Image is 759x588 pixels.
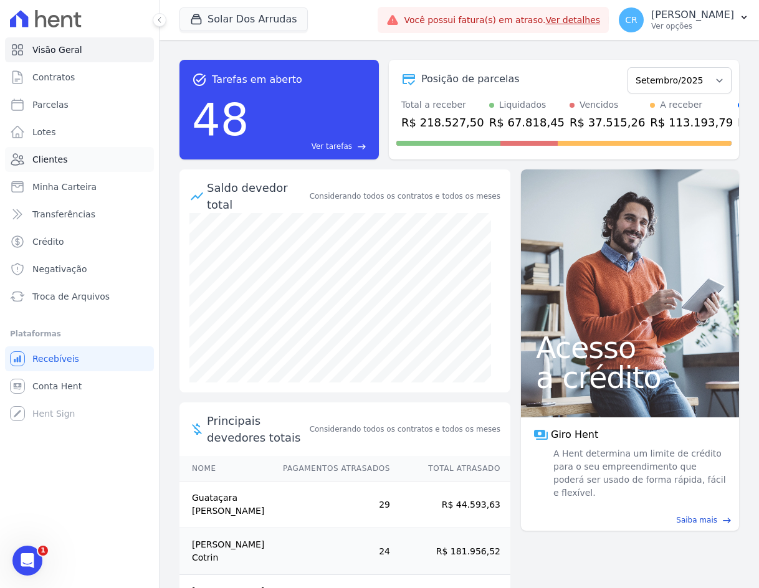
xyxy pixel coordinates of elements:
a: Troca de Arquivos [5,284,154,309]
span: Parcelas [32,98,69,111]
span: Acesso [536,333,724,363]
div: Considerando todos os contratos e todos os meses [310,191,500,202]
a: Ver detalhes [546,15,601,25]
span: Giro Hent [551,427,598,442]
a: Crédito [5,229,154,254]
p: [PERSON_NAME] [651,9,734,21]
span: CR [625,16,637,24]
a: Conta Hent [5,374,154,399]
a: Parcelas [5,92,154,117]
span: Ver tarefas [312,141,352,152]
a: Contratos [5,65,154,90]
span: Você possui fatura(s) em atraso. [404,14,600,27]
div: R$ 37.515,26 [570,114,645,131]
div: Saldo devedor total [207,179,307,213]
div: 48 [192,87,249,152]
a: Visão Geral [5,37,154,62]
span: Saiba mais [676,514,717,526]
a: Minha Carteira [5,174,154,199]
span: Tarefas em aberto [212,72,302,87]
a: Saiba mais east [528,514,732,526]
span: Crédito [32,235,64,248]
span: Considerando todos os contratos e todos os meses [310,424,500,435]
span: Conta Hent [32,380,82,392]
a: Clientes [5,147,154,172]
td: R$ 181.956,52 [391,528,510,575]
span: a crédito [536,363,724,392]
span: Visão Geral [32,44,82,56]
button: CR [PERSON_NAME] Ver opções [609,2,759,37]
td: 24 [271,528,391,575]
span: Recebíveis [32,353,79,365]
a: Recebíveis [5,346,154,371]
th: Pagamentos Atrasados [271,456,391,481]
span: east [357,142,366,151]
span: Principais devedores totais [207,412,307,446]
span: Negativação [32,263,87,275]
td: [PERSON_NAME] Cotrin [179,528,271,575]
td: 29 [271,481,391,528]
div: Vencidos [580,98,618,111]
div: A receber [660,98,702,111]
span: Clientes [32,153,67,166]
button: Solar Dos Arrudas [179,7,308,31]
span: A Hent determina um limite de crédito para o seu empreendimento que poderá ser usado de forma ráp... [551,447,727,500]
span: Transferências [32,208,95,220]
th: Total Atrasado [391,456,510,481]
span: task_alt [192,72,207,87]
div: Posição de parcelas [421,72,520,87]
span: Minha Carteira [32,181,97,193]
a: Lotes [5,120,154,145]
div: R$ 113.193,79 [650,114,733,131]
iframe: Intercom live chat [12,546,42,576]
td: R$ 44.593,63 [391,481,510,528]
a: Transferências [5,202,154,227]
a: Ver tarefas east [254,141,366,152]
div: Liquidados [499,98,547,111]
a: Negativação [5,257,154,282]
span: east [722,516,732,525]
p: Ver opções [651,21,734,31]
div: Plataformas [10,326,149,341]
span: Contratos [32,71,75,83]
span: Lotes [32,126,56,138]
span: 1 [38,546,48,556]
span: Troca de Arquivos [32,290,110,303]
div: Total a receber [401,98,484,111]
div: R$ 218.527,50 [401,114,484,131]
th: Nome [179,456,271,481]
div: R$ 67.818,45 [489,114,565,131]
td: Guataçara [PERSON_NAME] [179,481,271,528]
